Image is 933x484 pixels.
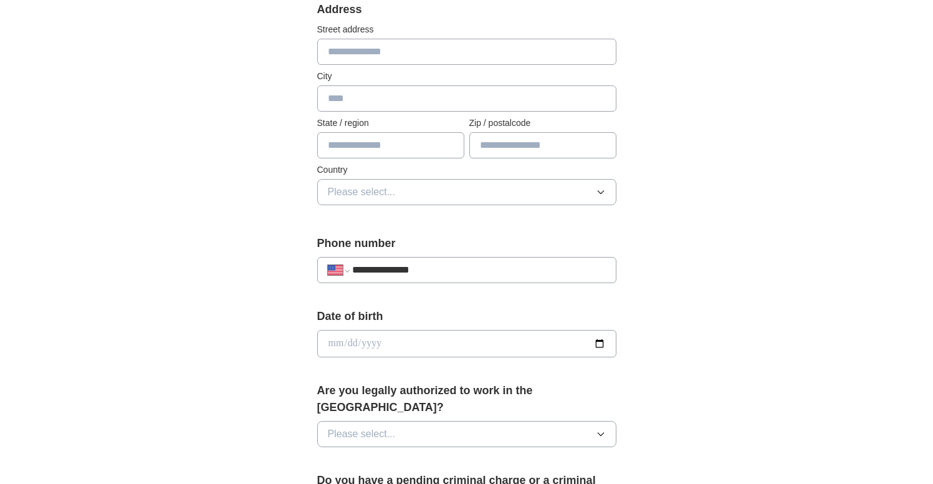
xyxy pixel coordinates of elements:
[328,185,396,200] span: Please select...
[328,427,396,442] span: Please select...
[317,421,616,447] button: Please select...
[317,70,616,83] label: City
[469,117,616,130] label: Zip / postalcode
[317,23,616,36] label: Street address
[317,163,616,177] label: Country
[317,179,616,205] button: Please select...
[317,382,616,416] label: Are you legally authorized to work in the [GEOGRAPHIC_DATA]?
[317,308,616,325] label: Date of birth
[317,117,464,130] label: State / region
[317,235,616,252] label: Phone number
[317,1,616,18] div: Address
